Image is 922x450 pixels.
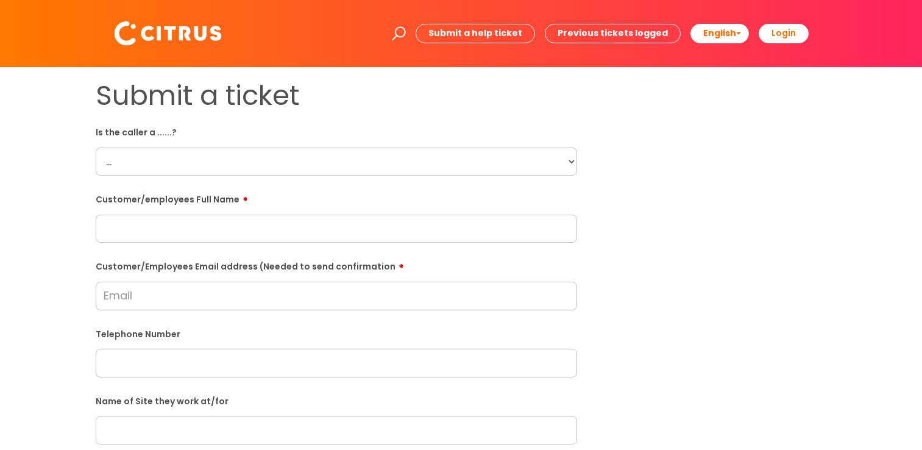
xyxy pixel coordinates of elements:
[96,190,577,205] label: Customer/employees Full Name
[96,257,577,272] label: Customer/Employees Email address (Needed to send confirmation
[771,27,796,39] b: Login
[703,27,736,39] span: English
[96,125,577,138] label: Is the caller a ......?
[96,282,577,310] input: Email
[759,24,809,43] a: Login
[96,327,577,340] label: Telephone Number
[96,79,577,112] h1: Submit a ticket
[545,24,681,43] a: Previous tickets logged
[96,394,577,407] label: Name of Site they work at/for
[416,24,535,43] a: Submit a help ticket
